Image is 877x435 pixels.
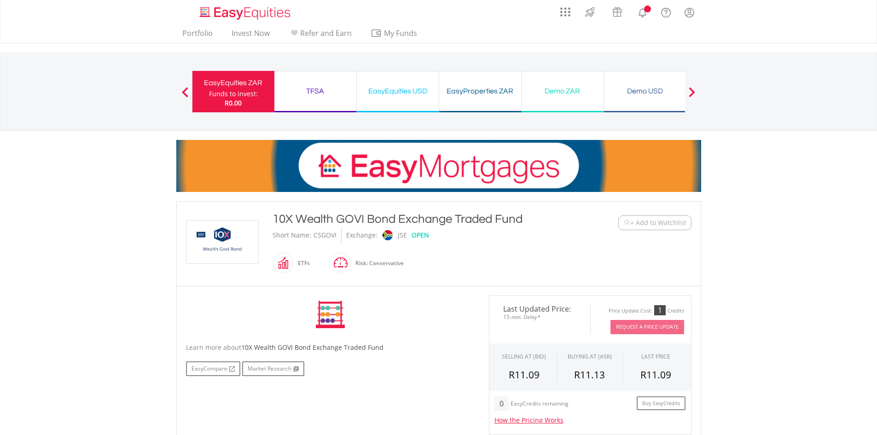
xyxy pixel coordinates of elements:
[176,92,194,101] button: Previous
[640,368,671,381] span: R11.09
[511,400,569,408] div: EasyCredits remaining
[242,361,304,376] a: Market Research
[228,29,273,43] a: Invest Now
[509,368,540,381] span: R11.09
[678,2,701,23] a: My Profile
[654,2,678,21] a: FAQ's and Support
[654,305,666,315] div: 1
[610,5,625,19] img: vouchers-v2.svg
[494,416,563,424] a: How the Pricing Works
[293,252,310,274] div: ETFs
[637,396,685,411] a: Buy EasyCredits
[494,396,509,411] div: 0
[273,227,311,243] div: Short Name:
[225,99,242,107] span: R0.00
[398,227,407,243] div: JSE
[609,307,652,314] div: Price Update Cost:
[527,85,598,98] div: Demo ZAR
[273,211,562,227] div: 10X Wealth GOVI Bond Exchange Traded Fund
[176,140,701,192] img: EasyMortage Promotion Banner
[188,220,257,263] img: EQU.ZA.CSGOVI.png
[502,353,546,360] div: SELLING AT (BID)
[668,307,684,314] div: Credits
[630,218,686,227] span: + Add to Watchlist
[300,28,352,38] span: Refer and Earn
[610,85,680,98] div: Demo USD
[351,252,404,274] div: Risk: Conservative
[280,85,351,98] div: TFSA
[241,343,383,352] span: 10X Wealth GOVI Bond Exchange Traded Fund
[604,2,631,19] a: Vouchers
[346,227,378,243] div: Exchange:
[641,353,670,360] div: LAST PRICE
[582,5,598,19] img: thrive-v2.svg
[574,368,605,381] span: R11.13
[412,227,429,243] div: OPEN
[196,2,294,21] a: Home page
[362,85,433,98] div: EasyEquities USD
[314,227,337,243] div: CSGOVI
[631,2,654,21] a: Notifications
[209,89,258,99] div: Funds to invest:
[496,305,583,313] span: Last Updated Price:
[186,343,475,352] div: Learn more about
[623,219,630,226] img: Watchlist
[382,230,392,240] img: jse.png
[285,29,355,43] a: Refer and Earn
[496,313,583,321] span: 15-min. Delay*
[186,361,240,376] a: EasyCompare
[568,353,612,360] span: BUYING AT (ASK)
[560,7,570,17] img: grid-menu-icon.svg
[683,92,701,101] button: Next
[610,320,684,334] button: Request A Price Update
[179,29,216,43] a: Portfolio
[371,27,431,39] span: My Funds
[554,2,576,17] a: AppsGrid
[198,76,269,89] div: EasyEquities ZAR
[618,215,691,230] button: Watchlist + Add to Watchlist
[198,6,294,21] img: EasyEquities_Logo.png
[445,85,516,98] div: EasyProperties ZAR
